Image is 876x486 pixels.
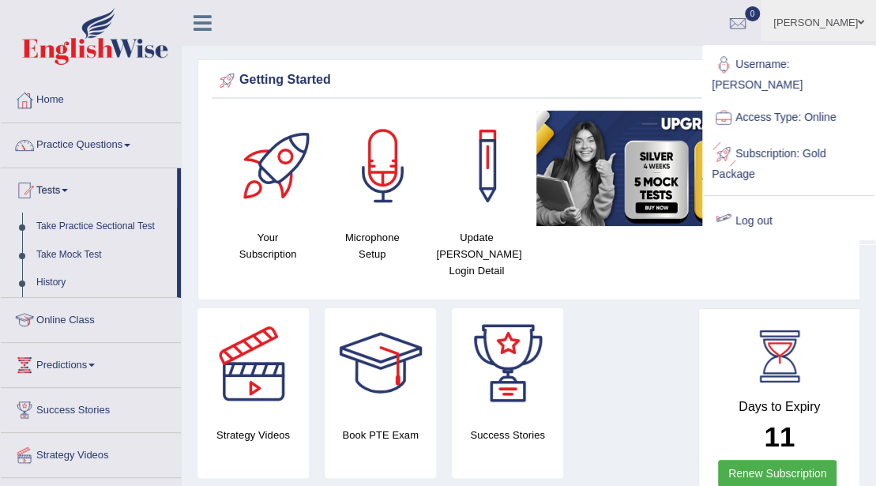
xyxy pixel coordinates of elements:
[1,298,181,337] a: Online Class
[1,123,181,163] a: Practice Questions
[716,400,842,414] h4: Days to Expiry
[704,47,874,100] a: Username: [PERSON_NAME]
[1,388,181,428] a: Success Stories
[328,229,416,262] h4: Microphone Setup
[197,427,309,443] h4: Strategy Videos
[1,168,177,208] a: Tests
[452,427,563,443] h4: Success Stories
[745,6,761,21] span: 0
[29,241,177,269] a: Take Mock Test
[764,421,795,452] b: 11
[224,229,312,262] h4: Your Subscription
[1,343,181,382] a: Predictions
[704,203,874,239] a: Log out
[325,427,436,443] h4: Book PTE Exam
[704,136,874,189] a: Subscription: Gold Package
[216,69,842,92] div: Getting Started
[29,269,177,297] a: History
[536,111,834,226] img: small5.jpg
[29,213,177,241] a: Take Practice Sectional Test
[1,78,181,118] a: Home
[432,229,521,279] h4: Update [PERSON_NAME] Login Detail
[1,433,181,473] a: Strategy Videos
[704,100,874,136] a: Access Type: Online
